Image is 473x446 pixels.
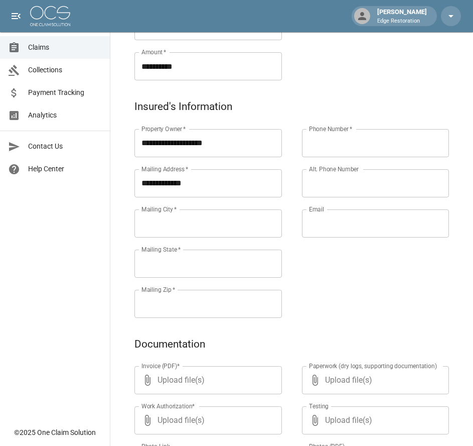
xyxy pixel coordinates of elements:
[309,402,329,410] label: Testing
[141,285,176,294] label: Mailing Zip
[28,141,102,152] span: Contact Us
[309,125,352,133] label: Phone Number
[30,6,70,26] img: ocs-logo-white-transparent.png
[141,402,195,410] label: Work Authorization*
[157,366,255,394] span: Upload file(s)
[28,65,102,75] span: Collections
[309,362,437,370] label: Paperwork (dry logs, supporting documentation)
[141,362,180,370] label: Invoice (PDF)*
[6,6,26,26] button: open drawer
[28,110,102,121] span: Analytics
[141,125,186,133] label: Property Owner
[141,245,181,254] label: Mailing State
[141,205,177,213] label: Mailing City
[28,164,102,174] span: Help Center
[325,406,422,434] span: Upload file(s)
[309,165,359,173] label: Alt. Phone Number
[325,366,422,394] span: Upload file(s)
[28,87,102,98] span: Payment Tracking
[14,427,96,437] div: © 2025 One Claim Solution
[141,48,167,56] label: Amount
[157,406,255,434] span: Upload file(s)
[373,7,431,25] div: [PERSON_NAME]
[377,17,427,26] p: Edge Restoration
[141,165,188,173] label: Mailing Address
[28,42,102,53] span: Claims
[309,205,324,213] label: Email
